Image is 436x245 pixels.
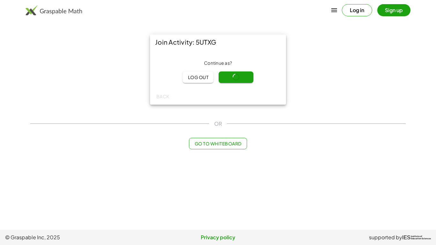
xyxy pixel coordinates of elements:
[402,234,431,241] a: IESInstitute ofEducation Sciences
[189,138,247,149] button: Go to Whiteboard
[214,120,222,128] span: OR
[188,74,208,80] span: Log out
[147,234,289,241] a: Privacy policy
[150,34,286,50] div: Join Activity: 5UTXG
[402,234,410,241] span: IES
[183,71,214,83] button: Log out
[155,60,281,66] div: Continue as ?
[411,235,431,240] span: Institute of Education Sciences
[342,4,372,16] button: Log in
[369,234,402,241] span: supported by
[5,234,147,241] span: © Graspable Inc, 2025
[194,141,241,146] span: Go to Whiteboard
[377,4,410,16] button: Sign up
